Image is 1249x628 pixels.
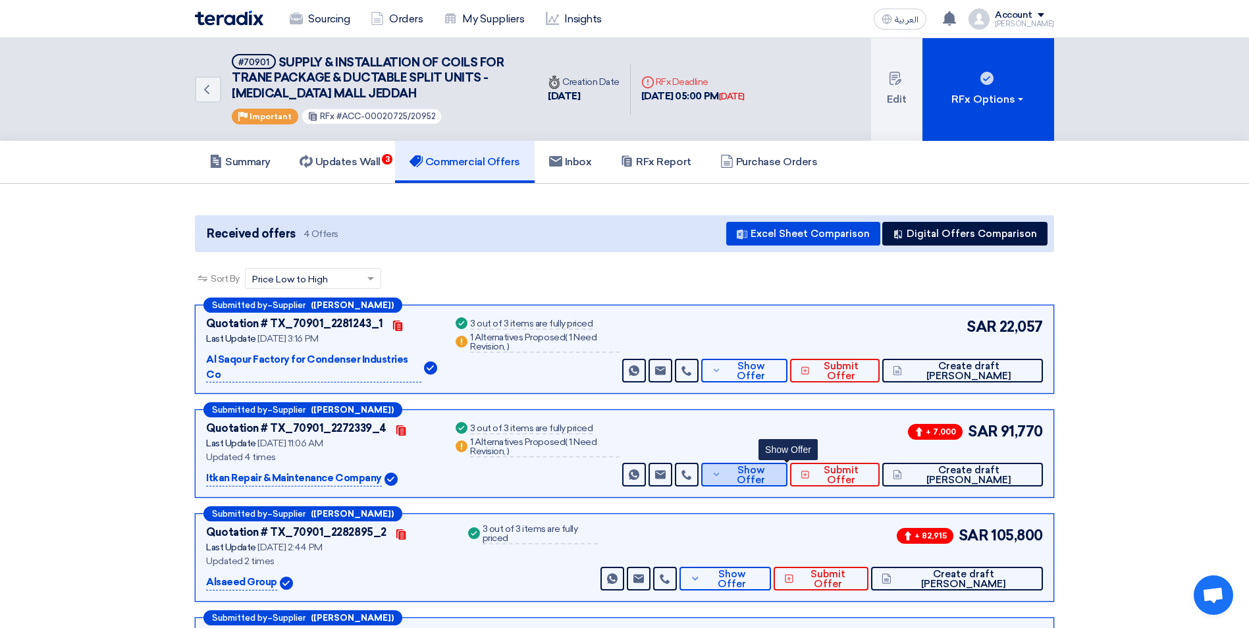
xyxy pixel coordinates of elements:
[995,10,1032,21] div: Account
[360,5,433,34] a: Orders
[999,316,1043,338] span: 22,057
[706,141,832,183] a: Purchase Orders
[273,510,306,518] span: Supplier
[206,438,256,449] span: Last Update
[882,222,1048,246] button: Digital Offers Comparison
[1001,421,1043,442] span: 91,770
[606,141,705,183] a: RFx Report
[790,463,880,486] button: Submit Offer
[874,9,926,30] button: العربية
[320,111,334,121] span: RFx
[212,301,267,309] span: Submitted by
[470,438,619,458] div: 1 Alternatives Proposed
[704,569,761,589] span: Show Offer
[549,155,592,169] h5: Inbox
[895,15,918,24] span: العربية
[871,567,1043,590] button: Create draft [PERSON_NAME]
[206,575,277,590] p: Alsaeed Group
[257,333,318,344] span: [DATE] 3:16 PM
[951,92,1026,107] div: RFx Options
[967,316,997,338] span: SAR
[304,228,338,240] span: 4 Offers
[905,465,1032,485] span: Create draft [PERSON_NAME]
[206,333,256,344] span: Last Update
[565,332,568,343] span: (
[724,361,777,381] span: Show Offer
[797,569,858,589] span: Submit Offer
[719,90,745,103] div: [DATE]
[206,525,386,540] div: Quotation # TX_70901_2282895_2
[620,155,691,169] h5: RFx Report
[470,333,619,353] div: 1 Alternatives Proposed
[995,20,1054,28] div: [PERSON_NAME]
[641,75,745,89] div: RFx Deadline
[905,361,1032,381] span: Create draft [PERSON_NAME]
[206,316,383,332] div: Quotation # TX_70901_2281243_1
[548,89,620,104] div: [DATE]
[212,406,267,414] span: Submitted by
[871,38,922,141] button: Edit
[507,341,510,352] span: )
[424,361,437,375] img: Verified Account
[311,301,394,309] b: ([PERSON_NAME])
[336,111,436,121] span: #ACC-00020725/20952
[882,463,1043,486] button: Create draft [PERSON_NAME]
[232,55,504,101] span: SUPPLY & INSTALLATION OF COILS FOR TRANE PACKAGE & DUCTABLE SPLIT UNITS - [MEDICAL_DATA] MALL JEDDAH
[908,424,963,440] span: + 7,000
[311,510,394,518] b: ([PERSON_NAME])
[701,463,788,486] button: Show Offer
[382,154,392,165] span: 3
[897,528,953,544] span: + 82,915
[433,5,535,34] a: My Suppliers
[535,141,606,183] a: Inbox
[1194,575,1233,615] a: Open chat
[203,402,402,417] div: –
[535,5,612,34] a: Insights
[203,610,402,625] div: –
[470,319,593,330] div: 3 out of 3 items are fully priced
[470,332,597,352] span: 1 Need Revision,
[300,155,381,169] h5: Updates Wall
[969,9,990,30] img: profile_test.png
[385,473,398,486] img: Verified Account
[395,141,535,183] a: Commercial Offers
[720,155,818,169] h5: Purchase Orders
[195,11,263,26] img: Teradix logo
[211,272,240,286] span: Sort By
[209,155,271,169] h5: Summary
[257,542,322,553] span: [DATE] 2:44 PM
[232,54,521,101] h5: SUPPLY & INSTALLATION OF COILS FOR TRANE PACKAGE & DUCTABLE SPLIT UNITS - YASMIN MALL JEDDAH
[679,567,771,590] button: Show Offer
[206,554,450,568] div: Updated 2 times
[206,421,386,436] div: Quotation # TX_70901_2272339_4
[724,465,777,485] span: Show Offer
[285,141,395,183] a: Updates Wall3
[212,614,267,622] span: Submitted by
[758,439,818,460] div: Show Offer
[641,89,745,104] div: [DATE] 05:00 PM
[279,5,360,34] a: Sourcing
[311,614,394,622] b: ([PERSON_NAME])
[470,436,597,457] span: 1 Need Revision,
[207,225,296,243] span: Received offers
[813,361,869,381] span: Submit Offer
[882,359,1043,382] button: Create draft [PERSON_NAME]
[790,359,880,382] button: Submit Offer
[410,155,520,169] h5: Commercial Offers
[203,506,402,521] div: –
[252,273,328,286] span: Price Low to High
[203,298,402,313] div: –
[774,567,868,590] button: Submit Offer
[470,424,593,434] div: 3 out of 3 items are fully priced
[726,222,880,246] button: Excel Sheet Comparison
[991,525,1043,546] span: 105,800
[483,525,598,544] div: 3 out of 3 items are fully priced
[959,525,989,546] span: SAR
[206,542,256,553] span: Last Update
[280,577,293,590] img: Verified Account
[701,359,788,382] button: Show Offer
[968,421,998,442] span: SAR
[813,465,869,485] span: Submit Offer
[273,614,306,622] span: Supplier
[922,38,1054,141] button: RFx Options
